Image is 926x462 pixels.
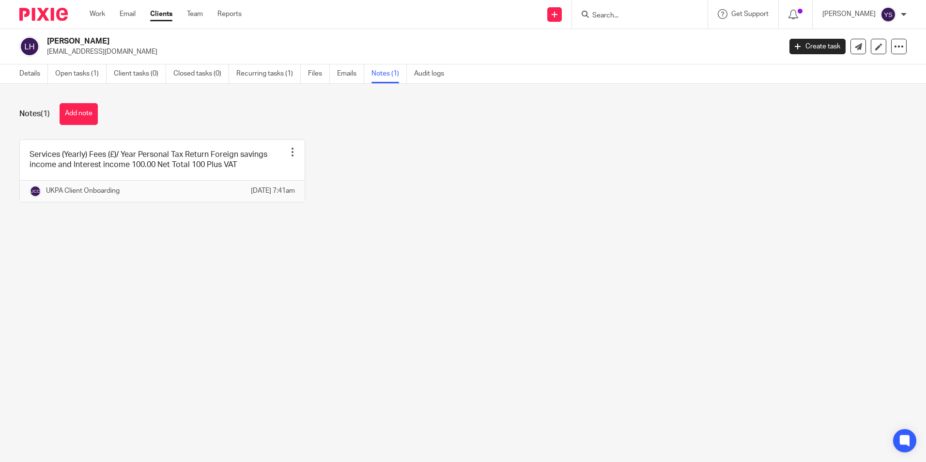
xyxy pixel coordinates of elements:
[41,110,50,118] span: (1)
[173,64,229,83] a: Closed tasks (0)
[822,9,876,19] p: [PERSON_NAME]
[46,186,120,196] p: UKPA Client Onboarding
[60,103,98,125] button: Add note
[591,12,679,20] input: Search
[371,64,407,83] a: Notes (1)
[120,9,136,19] a: Email
[19,64,48,83] a: Details
[114,64,166,83] a: Client tasks (0)
[187,9,203,19] a: Team
[337,64,364,83] a: Emails
[55,64,107,83] a: Open tasks (1)
[789,39,846,54] a: Create task
[880,7,896,22] img: svg%3E
[90,9,105,19] a: Work
[47,47,775,57] p: [EMAIL_ADDRESS][DOMAIN_NAME]
[217,9,242,19] a: Reports
[731,11,769,17] span: Get Support
[30,185,41,197] img: svg%3E
[236,64,301,83] a: Recurring tasks (1)
[19,109,50,119] h1: Notes
[251,186,295,196] p: [DATE] 7:41am
[414,64,451,83] a: Audit logs
[308,64,330,83] a: Files
[47,36,629,46] h2: [PERSON_NAME]
[150,9,172,19] a: Clients
[19,8,68,21] img: Pixie
[19,36,40,57] img: svg%3E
